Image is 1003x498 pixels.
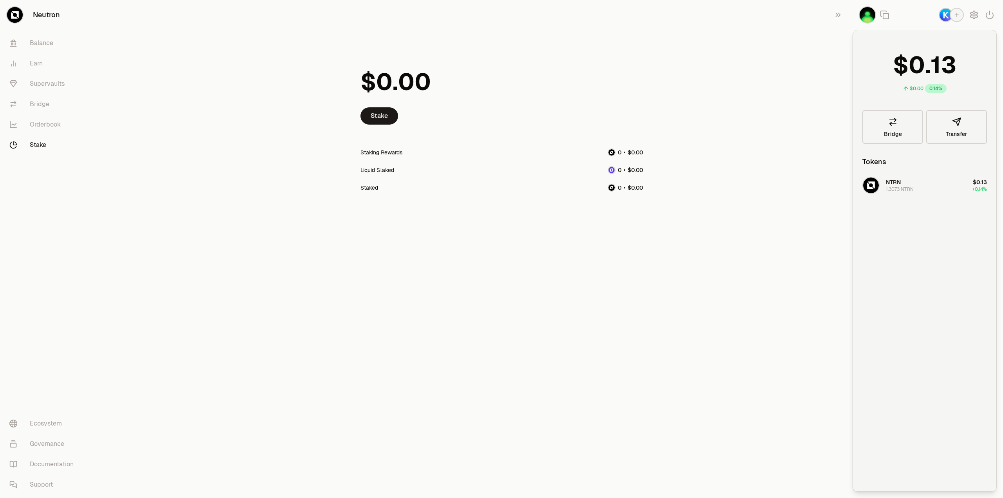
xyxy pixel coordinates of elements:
div: 0.14% [925,84,947,93]
a: Support [3,474,85,495]
span: NTRN [886,179,901,186]
a: Stake [3,135,85,155]
button: Keplr [939,8,964,22]
a: Stake [360,107,398,125]
span: Transfer [946,131,967,137]
a: Orderbook [3,114,85,135]
span: +0.14% [972,186,987,192]
div: Liquid Staked [360,166,394,174]
span: Bridge [884,131,902,137]
div: Tokens [862,156,886,167]
a: Ecosystem [3,413,85,434]
img: dNTRN Logo [608,167,615,173]
img: NTRN Logo [863,177,879,193]
a: Documentation [3,454,85,474]
span: $0.13 [973,179,987,186]
button: NTRN LogoNTRN1.3073 NTRN$0.13+0.14% [858,174,992,197]
a: Balance [3,33,85,53]
a: Governance [3,434,85,454]
img: NTRN Logo [608,149,615,156]
a: Bridge [862,110,923,144]
a: Bridge [3,94,85,114]
div: Staking Rewards [360,148,402,156]
div: $0.00 [910,85,923,92]
a: Supervaults [3,74,85,94]
button: 主账号 [859,6,876,24]
div: 1.3073 NTRN [886,186,914,192]
a: Earn [3,53,85,74]
img: NTRN Logo [608,185,615,191]
img: 主账号 [860,7,875,23]
div: Staked [360,184,378,192]
button: Transfer [926,110,987,144]
img: Keplr [940,9,952,21]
